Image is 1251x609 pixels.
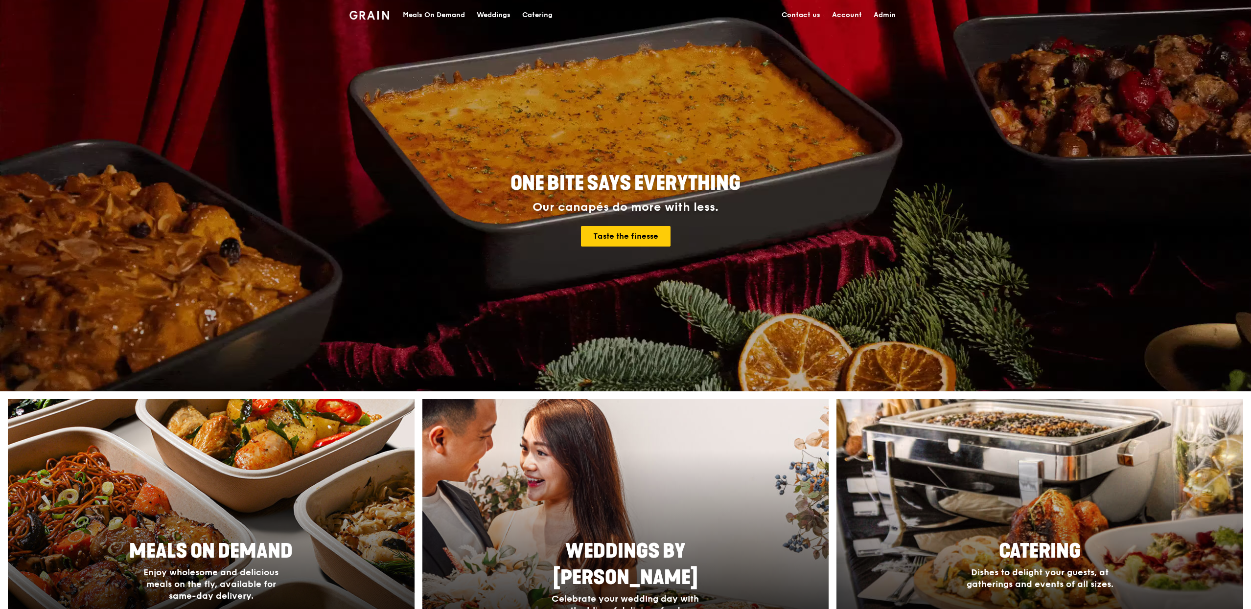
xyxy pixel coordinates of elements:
[553,540,698,589] span: Weddings by [PERSON_NAME]
[581,226,671,247] a: Taste the finesse
[776,0,826,30] a: Contact us
[967,567,1113,589] span: Dishes to delight your guests, at gatherings and events of all sizes.
[471,0,516,30] a: Weddings
[516,0,558,30] a: Catering
[510,172,741,195] span: ONE BITE SAYS EVERYTHING
[143,567,278,601] span: Enjoy wholesome and delicious meals on the fly, available for same-day delivery.
[349,11,389,20] img: Grain
[826,0,868,30] a: Account
[129,540,293,563] span: Meals On Demand
[403,0,465,30] div: Meals On Demand
[868,0,902,30] a: Admin
[999,540,1081,563] span: Catering
[477,0,510,30] div: Weddings
[522,0,553,30] div: Catering
[449,201,802,214] div: Our canapés do more with less.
